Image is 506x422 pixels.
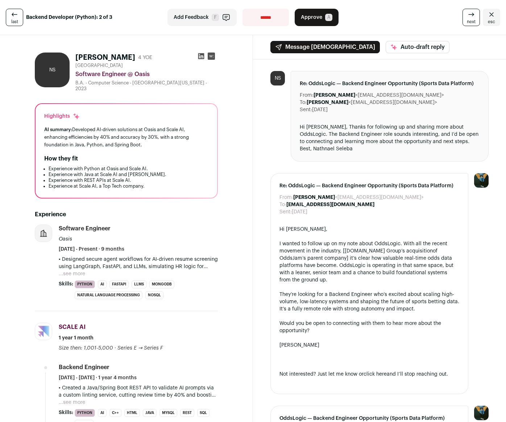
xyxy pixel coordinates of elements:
[167,9,237,26] button: Add Feedback F
[49,177,208,183] li: Experience with REST APIs at Scale AI.
[117,346,163,351] span: Series E → Series F
[124,409,140,417] li: HTML
[386,41,449,53] button: Auto-draft reply
[314,92,444,99] dd: <[EMAIL_ADDRESS][DOMAIN_NAME]>
[59,270,85,277] button: ...see more
[109,280,129,288] li: FastAPI
[49,183,208,189] li: Experience at Scale AI, a Top Tech company.
[345,248,433,254] a: [DOMAIN_NAME] Group’s acquisition
[59,237,72,242] span: Oasis
[75,409,95,417] li: Python
[59,346,113,351] span: Size then: 1,001-5,000
[279,291,459,313] div: They’re looking for a Backend Engineer who’s excited about scaling high-volume, low-latency syste...
[59,280,73,288] span: Skills:
[279,194,293,201] dt: From:
[312,106,328,113] dd: [DATE]
[474,173,489,188] img: 12031951-medium_jpg
[35,323,52,340] img: 84a01a6776f63896549573730d1d4b61314e0a58f52d939f7b00a72cb73c4fe4.jpg
[26,14,112,21] strong: Backend Developer (Python): 2 of 3
[75,80,218,92] div: B.A. - Computer Science - [GEOGRAPHIC_DATA][US_STATE] - 2023
[314,93,355,98] b: [PERSON_NAME]
[11,19,18,25] span: last
[292,208,307,216] dd: [DATE]
[75,63,123,68] span: [GEOGRAPHIC_DATA]
[279,208,292,216] dt: Sent:
[270,71,285,85] div: NS
[59,363,109,371] div: Backend Engineer
[279,240,459,284] div: I wanted to follow up on my note about OddsLogic. With all the recent movement in the industry, [...
[300,99,307,106] dt: To:
[474,406,489,420] img: 12031951-medium_jpg
[44,126,208,149] div: Developed AI-driven solutions at Oasis and Scale AI, enhancing efficiencies by 40% and accuracy b...
[149,280,174,288] li: MongoDB
[98,280,107,288] li: AI
[488,19,495,25] span: esc
[467,19,476,25] span: next
[301,14,322,21] span: Approve
[59,324,86,330] span: SCALE AI
[75,53,135,63] h1: [PERSON_NAME]
[75,280,95,288] li: Python
[307,100,348,105] b: [PERSON_NAME]
[75,291,142,299] li: Natural Language Processing
[159,409,177,417] li: MySQL
[35,210,218,219] h2: Experience
[293,195,335,200] b: [PERSON_NAME]
[98,409,107,417] li: AI
[35,225,52,242] img: company-logo-placeholder-414d4e2ec0e2ddebbe968bf319fdfe5acfe0c9b87f798d344e800bc9a89632a0.png
[300,80,480,87] span: Re: OddsLogic — Backend Engineer Opportunity (Sports Data Platform)
[35,53,70,87] div: NS
[59,399,85,406] button: ...see more
[59,256,218,270] p: • Designed secure agent workflows for AI-driven resume screening using LangGraph, FastAPI, and LL...
[279,201,286,208] dt: To:
[279,182,459,189] span: Re: OddsLogic — Backend Engineer Opportunity (Sports Data Platform)
[59,384,218,399] p: • Created a Java/Spring Boot REST API to validate AI prompts via a custom linting service, cuttin...
[115,344,116,352] span: ·
[174,14,209,21] span: Add Feedback
[307,99,437,106] dd: <[EMAIL_ADDRESS][DOMAIN_NAME]>
[295,9,339,26] button: Approve A
[59,334,94,342] span: 1 year 1 month
[59,374,137,381] span: [DATE] - [DATE] · 1 year 4 months
[463,9,480,26] a: next
[279,320,459,334] div: Would you be open to connecting with them to hear more about the opportunity?
[44,127,72,132] span: AI summary:
[279,371,459,378] div: Not interested? Just let me know or and I’ll stop reaching out.
[483,9,500,26] a: Close
[49,172,208,177] li: Experience with Java at Scale AI and [PERSON_NAME].
[59,225,111,233] div: Software Engineer
[212,14,219,21] span: F
[145,291,163,299] li: NoSQL
[138,54,152,61] div: 4 YOE
[143,409,157,417] li: Java
[279,342,459,349] div: [PERSON_NAME]
[49,166,208,172] li: Experience with Python at Oasis and Scale AI.
[44,154,78,163] h2: How they fit
[279,415,459,422] span: OddsLogic — Backend Engineer Opportunity (Sports Data Platform)
[132,280,146,288] li: LLMs
[59,246,124,253] span: [DATE] - Present · 9 months
[270,41,380,53] button: Message [DEMOGRAPHIC_DATA]
[293,194,424,201] dd: <[EMAIL_ADDRESS][DOMAIN_NAME]>
[279,226,459,233] div: Hi [PERSON_NAME],
[300,92,314,99] dt: From:
[75,70,218,79] div: Software Engineer @ Oasis
[300,106,312,113] dt: Sent:
[286,202,374,207] b: [EMAIL_ADDRESS][DOMAIN_NAME]
[197,409,210,417] li: SQL
[6,9,23,26] a: last
[44,113,80,120] div: Highlights
[325,14,332,21] span: A
[180,409,194,417] li: REST
[109,409,121,417] li: C++
[364,372,387,377] a: click here
[300,124,480,152] div: Hi [PERSON_NAME], Thanks for following up and sharing more about OddsLogic. The Backend Engineer ...
[59,409,73,416] span: Skills:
